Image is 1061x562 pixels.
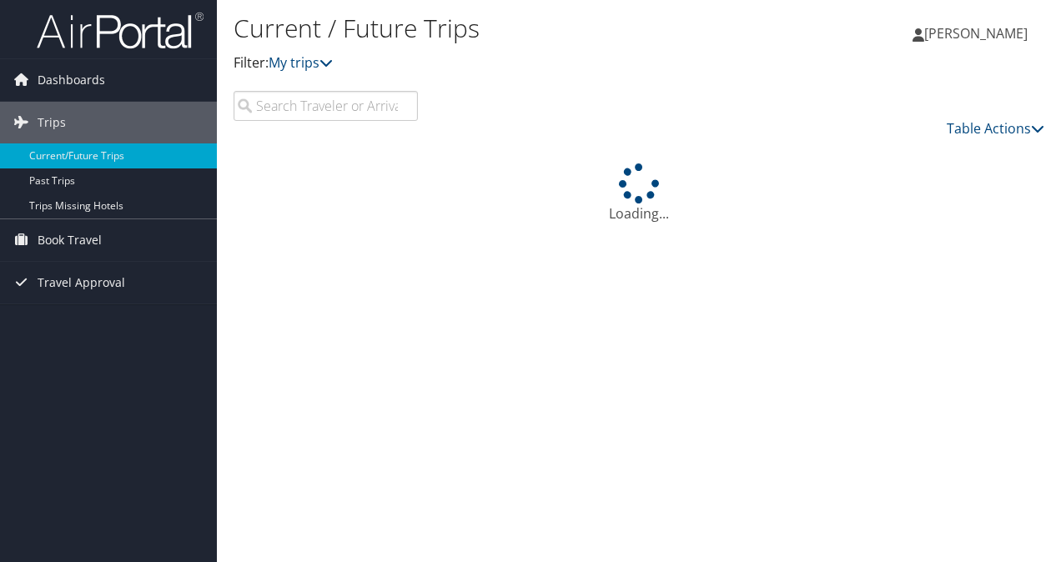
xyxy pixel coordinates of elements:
span: Trips [38,102,66,143]
a: My trips [269,53,333,72]
h1: Current / Future Trips [234,11,774,46]
p: Filter: [234,53,774,74]
a: [PERSON_NAME] [913,8,1044,58]
input: Search Traveler or Arrival City [234,91,418,121]
span: Travel Approval [38,262,125,304]
div: Loading... [234,163,1044,223]
img: airportal-logo.png [37,11,204,50]
span: [PERSON_NAME] [924,24,1028,43]
span: Book Travel [38,219,102,261]
a: Table Actions [947,119,1044,138]
span: Dashboards [38,59,105,101]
